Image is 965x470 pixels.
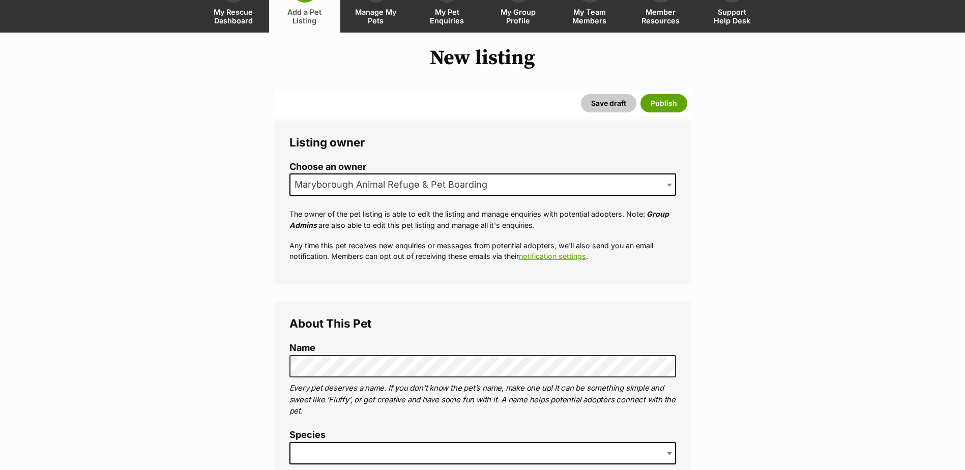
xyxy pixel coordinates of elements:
[289,316,371,330] span: About This Pet
[289,173,676,196] span: Maryborough Animal Refuge & Pet Boarding
[519,252,586,260] a: notification settings
[289,240,676,262] p: Any time this pet receives new enquiries or messages from potential adopters, we'll also send you...
[289,383,676,417] p: Every pet deserves a name. If you don’t know the pet’s name, make one up! It can be something sim...
[289,210,669,229] em: Group Admins
[289,430,676,440] label: Species
[289,162,676,172] label: Choose an owner
[638,8,684,25] span: Member Resources
[290,178,498,192] span: Maryborough Animal Refuge & Pet Boarding
[289,209,676,230] p: The owner of the pet listing is able to edit the listing and manage enquiries with potential adop...
[289,343,676,354] label: Name
[211,8,256,25] span: My Rescue Dashboard
[709,8,755,25] span: Support Help Desk
[353,8,399,25] span: Manage My Pets
[289,135,365,149] span: Listing owner
[424,8,470,25] span: My Pet Enquiries
[495,8,541,25] span: My Group Profile
[640,94,687,112] button: Publish
[581,94,636,112] button: Save draft
[567,8,612,25] span: My Team Members
[282,8,328,25] span: Add a Pet Listing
